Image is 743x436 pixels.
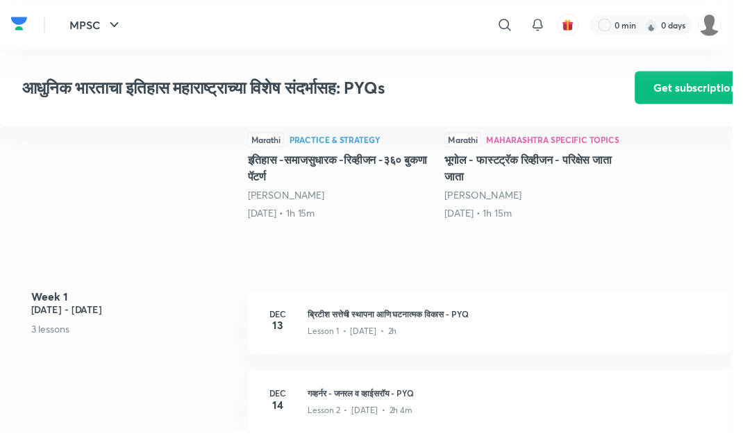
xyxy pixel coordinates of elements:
h3: गव्हर्नर - जनरल व व्हाईसरॉय - PYQ [312,392,726,405]
button: MPSC [62,11,133,39]
p: Lesson 2 • [DATE] • 2h 4m [312,410,419,423]
button: avatar [565,14,587,36]
img: avatar [570,19,583,31]
p: Lesson 1 • [DATE] • 2h [312,330,403,342]
div: 9th Dec • 1h 15m [251,209,440,223]
div: Marathi [451,134,488,149]
div: Maharashtra Specific Topics [494,137,628,146]
a: Dec13ब्रिटीश सत्तेची स्थापना आणि घटनात्मक विकास - PYQLesson 1 • [DATE] • 2h [251,295,743,376]
a: Company Logo [11,13,28,37]
h3: आधुनिक भारताचा इतिहास महाराष्ट्राच्या विशेष संदर्भासह: PYQs [22,79,566,99]
div: Marathi [251,134,288,149]
img: Rajesh Rathod [708,13,732,37]
h4: Week 1 [31,295,240,306]
div: Atul Takalkar [251,191,440,205]
a: [PERSON_NAME] [251,191,329,204]
p: 3 lessons [31,326,240,341]
h6: Dec [268,392,296,405]
h4: 13 [268,324,296,335]
h5: इतिहास -समाजसुधारक -रिव्हीजन -३६० बुकणा पॅटर्ण [251,153,440,187]
a: [PERSON_NAME] [451,191,529,204]
div: Practice & Strategy [294,137,386,146]
div: 9th Dec • 1h 15m [451,209,640,223]
h5: [DATE] - [DATE] [31,306,240,321]
div: Atul Takalkar [451,191,640,205]
h5: भूगोल - फास्टट्रॅक रिव्हीजन - परिक्षेस जाता जाता [451,153,640,187]
img: Company Logo [11,13,28,34]
img: streak [654,18,668,32]
h3: ब्रिटीश सत्तेची स्थापना आणि घटनात्मक विकास - PYQ [312,312,726,324]
h6: Dec [268,312,296,324]
h4: 14 [268,405,296,416]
